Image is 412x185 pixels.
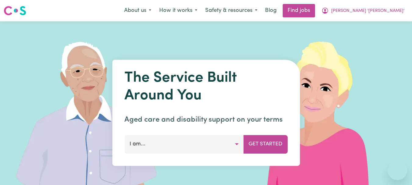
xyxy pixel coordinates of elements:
button: How it works [155,4,201,17]
button: Safety & resources [201,4,261,17]
button: About us [120,4,155,17]
a: Careseekers logo [4,4,26,18]
button: I am... [124,135,244,153]
img: Careseekers logo [4,5,26,16]
button: My Account [317,4,408,17]
iframe: Button to launch messaging window [388,161,407,180]
button: Get Started [243,135,288,153]
span: [PERSON_NAME] '[PERSON_NAME]' [331,8,404,14]
a: Blog [261,4,280,17]
p: Aged care and disability support on your terms [124,114,288,125]
a: Find jobs [283,4,315,17]
h1: The Service Built Around You [124,69,288,105]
